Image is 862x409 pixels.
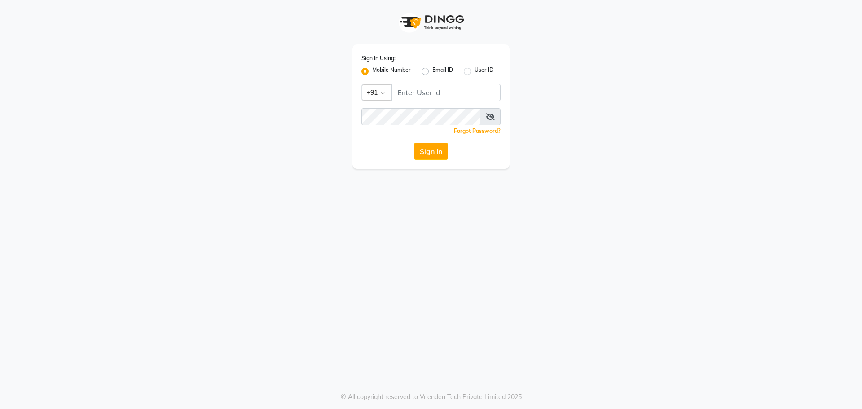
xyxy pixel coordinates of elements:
input: Username [361,108,480,125]
input: Username [391,84,501,101]
a: Forgot Password? [454,128,501,134]
label: User ID [475,66,493,77]
label: Mobile Number [372,66,411,77]
label: Email ID [432,66,453,77]
label: Sign In Using: [361,54,396,62]
img: logo1.svg [395,9,467,35]
button: Sign In [414,143,448,160]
